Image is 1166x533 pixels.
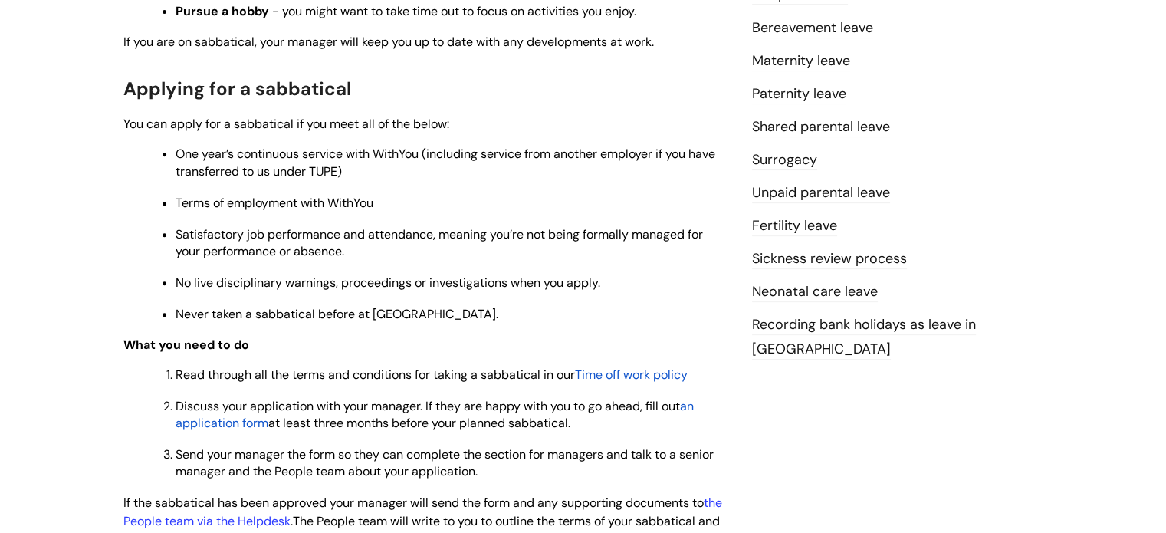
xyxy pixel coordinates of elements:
span: at least three months before your planned sabbatical. [268,415,570,431]
span: Applying for a sabbatical [123,77,351,100]
span: One year’s continuous service with WithYou (including service from another employer if you have t... [176,146,715,179]
a: Bereavement leave [752,18,873,38]
a: Neonatal care leave [752,282,878,302]
a: Fertility leave [752,216,837,236]
span: Discuss your application with your manager. If they are happy with you to go ahead, fill out [176,398,680,414]
span: Never taken a sabbatical before at [GEOGRAPHIC_DATA]. [176,306,498,322]
span: Satisfactory job performance and attendance, meaning you’re not being formally managed for your p... [176,226,703,259]
a: Maternity leave [752,51,850,71]
span: Terms of employment with WithYou [176,195,373,211]
span: Send your manager the form so they can complete the section for managers and talk to a senior man... [176,446,714,479]
span: If the sabbatical has been approved your manager will send the form and any supporting documents ... [123,495,722,530]
span: You can apply for a sabbatical if you meet all of the below: [123,116,449,132]
a: Unpaid parental leave [752,183,890,203]
a: an application form [176,398,694,431]
a: Time off work policy [575,367,688,383]
a: Recording bank holidays as leave in [GEOGRAPHIC_DATA] [752,315,976,360]
a: Surrogacy [752,150,817,170]
span: No live disciplinary warnings, proceedings or investigations when you apply. [176,275,600,291]
a: Paternity leave [752,84,846,104]
span: Read through all the terms and conditions for taking a sabbatical in our [176,367,575,383]
a: Shared parental leave [752,117,890,137]
a: Sickness review process [752,249,907,269]
span: What you need to do [123,337,249,353]
strong: Pursue a hobby [176,3,269,19]
span: - you might want to take time out to focus on activities you enjoy. [272,3,636,19]
span: If you are on sabbatical, your manager will keep you up to date with any developments at work. [123,34,654,50]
